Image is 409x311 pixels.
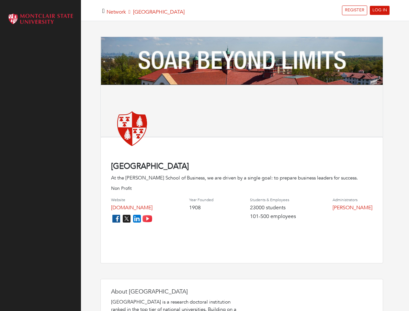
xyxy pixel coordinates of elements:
h4: Administrators [333,198,372,202]
h4: Website [111,198,153,202]
h4: Students & Employees [250,198,296,202]
img: twitter_icon-7d0bafdc4ccc1285aa2013833b377ca91d92330db209b8298ca96278571368c9.png [121,213,132,224]
h4: About [GEOGRAPHIC_DATA] [111,288,241,295]
a: LOG IN [370,6,390,15]
h4: Year Founded [189,198,213,202]
img: montclair-state-university.png [111,107,153,149]
h5: [GEOGRAPHIC_DATA] [107,9,185,15]
a: [DOMAIN_NAME] [111,204,153,211]
h4: [GEOGRAPHIC_DATA] [111,162,372,171]
a: Network [107,8,126,16]
img: Montclair_logo.png [6,11,74,27]
a: REGISTER [342,6,367,15]
img: youtube_icon-fc3c61c8c22f3cdcae68f2f17984f5f016928f0ca0694dd5da90beefb88aa45e.png [142,213,153,224]
div: At the [PERSON_NAME] School of Business, we are driven by a single goal: to prepare business lead... [111,174,372,182]
h4: 1908 [189,205,213,211]
h4: 101-500 employees [250,213,296,220]
img: linkedin_icon-84db3ca265f4ac0988026744a78baded5d6ee8239146f80404fb69c9eee6e8e7.png [132,213,142,224]
img: Montclair%20Banner.png [101,37,383,85]
img: facebook_icon-256f8dfc8812ddc1b8eade64b8eafd8a868ed32f90a8d2bb44f507e1979dbc24.png [111,213,121,224]
a: [PERSON_NAME] [333,204,372,211]
h4: 23000 students [250,205,296,211]
p: Non Profit [111,185,372,192]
